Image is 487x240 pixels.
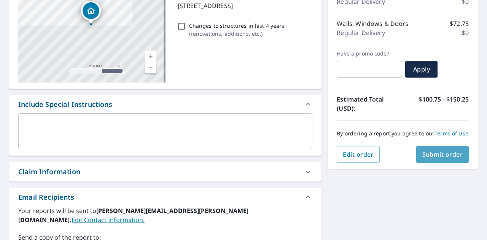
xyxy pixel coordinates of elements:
p: Changes to structures in last 4 years [189,22,285,30]
p: Walls, Windows & Doors [337,19,408,28]
p: Regular Delivery [337,28,385,37]
button: Apply [405,61,438,78]
div: Claim Information [9,162,321,181]
button: Submit order [416,146,469,163]
label: Have a promo code? [337,50,402,57]
label: Your reports will be sent to [18,206,312,224]
p: $0 [462,28,469,37]
button: Edit order [337,146,380,163]
a: Terms of Use [434,130,468,137]
span: Submit order [422,150,463,159]
div: Include Special Instructions [9,95,321,113]
div: Dropped pin, building 1, Residential property, 524 11th Dr NW New Philadelphia, OH 44663 [81,1,101,24]
p: Estimated Total (USD): [337,95,403,113]
p: [STREET_ADDRESS] [178,1,310,10]
div: Include Special Instructions [18,99,112,110]
p: $100.75 - $150.25 [419,95,469,113]
a: Current Level 17, Zoom In [145,51,156,62]
p: $72.75 [450,19,469,28]
div: Email Recipients [9,188,321,206]
a: Current Level 17, Zoom Out [145,62,156,73]
span: Apply [411,65,431,73]
b: [PERSON_NAME][EMAIL_ADDRESS][PERSON_NAME][DOMAIN_NAME]. [18,207,248,224]
span: Edit order [343,150,374,159]
p: By ordering a report you agree to our [337,130,469,137]
div: Claim Information [18,167,80,177]
div: Email Recipients [18,192,74,202]
p: ( renovations, additions, etc. ) [189,30,285,38]
a: EditContactInfo [72,216,145,224]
